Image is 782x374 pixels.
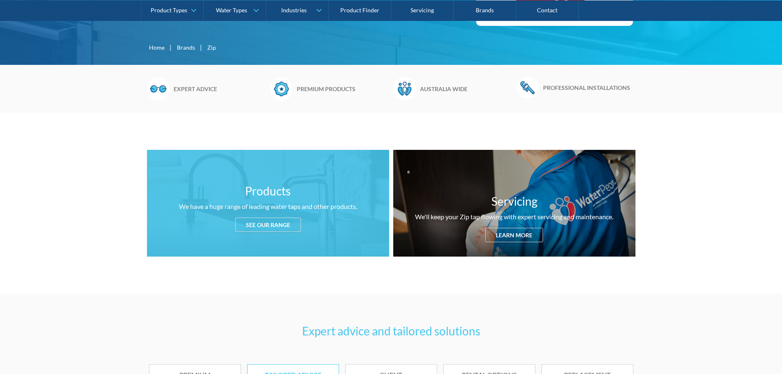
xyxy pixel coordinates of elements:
a: Home [149,43,165,52]
div: Water Types [216,7,247,14]
h6: Professional installations [543,83,635,92]
a: Brands [177,43,195,52]
img: Wrench [516,77,539,98]
div: We'll keep your Zip tap flowing with expert servicing and maintenance. [415,212,613,222]
img: Glasses [147,77,170,100]
img: Waterpeople Symbol [393,77,416,100]
h6: Expert advice [174,85,266,93]
div: | [199,42,203,52]
img: Badge [270,77,293,100]
div: Zip [207,43,216,52]
h3: Products [245,182,291,200]
div: See our range [235,218,301,232]
a: ServicingWe'll keep your Zip tap flowing with expert servicing and maintenance.Learn more [393,150,635,257]
div: Product Types [151,7,187,14]
h6: Premium products [297,85,389,93]
div: We have a huge range of leading water taps and other products. [179,202,357,211]
h3: Servicing [491,193,537,210]
div: | [169,42,173,52]
h3: Expert advice and tailored solutions [149,322,633,340]
div: Industries [281,7,307,14]
div: Learn more [485,228,543,242]
a: ProductsWe have a huge range of leading water taps and other products.See our range [147,150,389,257]
h6: Australia wide [420,85,512,93]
